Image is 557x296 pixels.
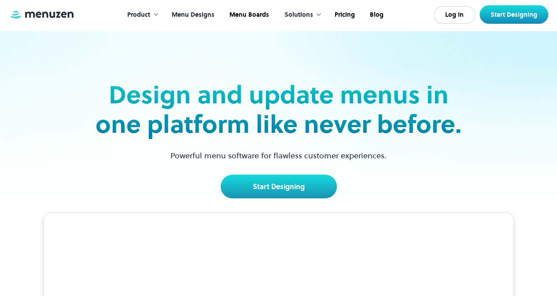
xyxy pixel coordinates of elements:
a: Log In [434,6,475,24]
div: Solutions [276,1,326,29]
a: Start Designing [480,5,548,24]
a: Menu Designs [163,1,221,29]
div: Product [118,1,163,29]
h2: Design and update menus in one platform like never before. [93,80,465,139]
p: Powerful menu software for flawless customer experiences. [159,150,398,161]
div: Solutions [284,10,313,20]
a: Blog [361,1,390,29]
div: Product [127,10,150,20]
a: Start Designing [221,175,337,198]
a: Menu Boards [221,1,276,29]
a: Pricing [326,1,361,29]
